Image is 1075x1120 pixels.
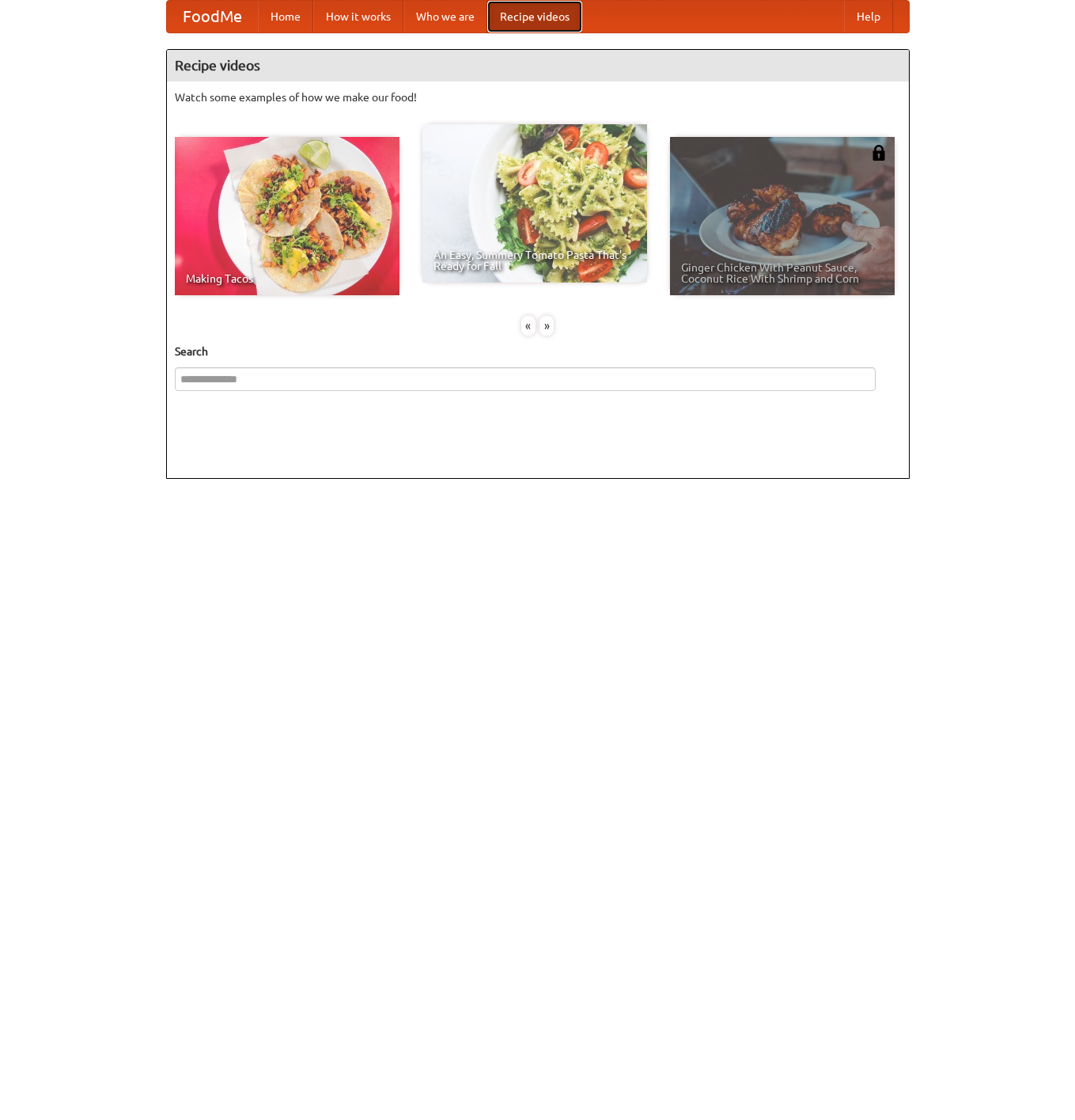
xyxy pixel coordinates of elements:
img: 483408.png [871,145,887,161]
h5: Search [175,344,901,359]
div: » [539,316,554,336]
a: Recipe videos [487,1,582,32]
span: Making Tacos [186,273,388,284]
a: FoodMe [167,1,258,32]
a: How it works [313,1,403,32]
span: An Easy, Summery Tomato Pasta That's Ready for Fall [433,249,636,271]
a: An Easy, Summery Tomato Pasta That's Ready for Fall [422,124,647,283]
h4: Recipe videos [167,50,909,82]
a: Home [258,1,313,32]
a: Help [844,1,893,32]
a: Making Tacos [175,137,399,295]
a: Who we are [403,1,487,32]
div: « [521,316,536,336]
p: Watch some examples of how we make our food! [175,89,901,105]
